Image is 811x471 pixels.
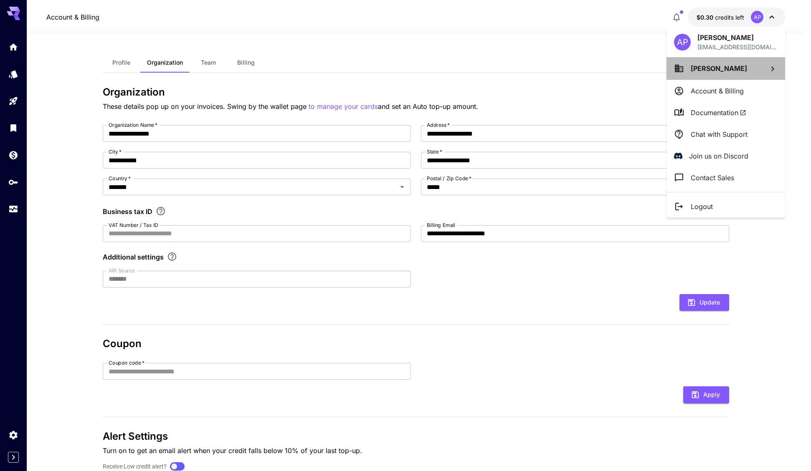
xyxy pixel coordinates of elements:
[691,129,748,139] p: Chat with Support
[691,108,746,118] span: Documentation
[691,201,713,212] p: Logout
[691,86,744,96] p: Account & Billing
[667,57,785,80] button: [PERSON_NAME]
[674,34,691,50] div: AP
[691,64,747,73] span: [PERSON_NAME]
[697,33,778,43] p: [PERSON_NAME]
[697,43,778,51] div: digitalesland@gmail.com
[691,173,734,183] p: Contact Sales
[697,43,778,51] p: [EMAIL_ADDRESS][DOMAIN_NAME]
[689,151,748,161] p: Join us on Discord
